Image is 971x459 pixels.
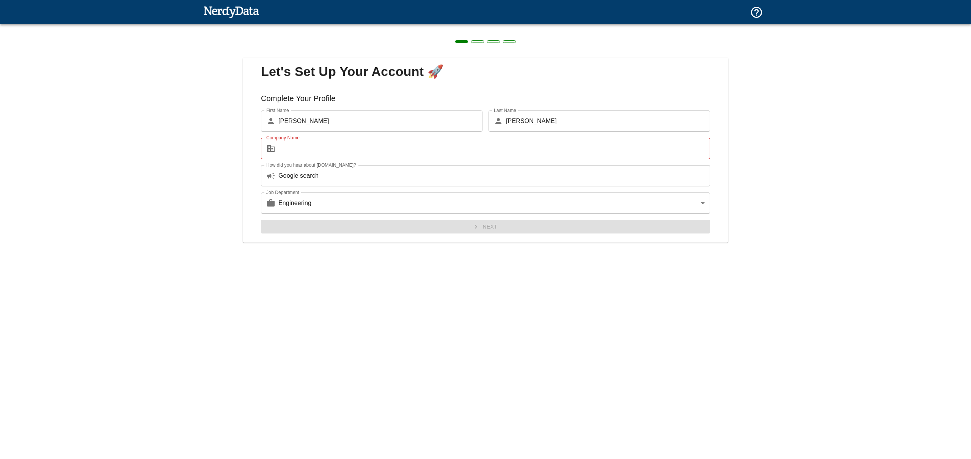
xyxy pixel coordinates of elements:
[249,64,722,80] span: Let's Set Up Your Account 🚀
[203,4,259,19] img: NerdyData.com
[266,134,300,141] label: Company Name
[266,107,289,114] label: First Name
[278,192,710,214] div: Engineering
[745,1,768,24] button: Support and Documentation
[266,189,299,196] label: Job Department
[249,92,722,110] h6: Complete Your Profile
[266,162,356,168] label: How did you hear about [DOMAIN_NAME]?
[494,107,516,114] label: Last Name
